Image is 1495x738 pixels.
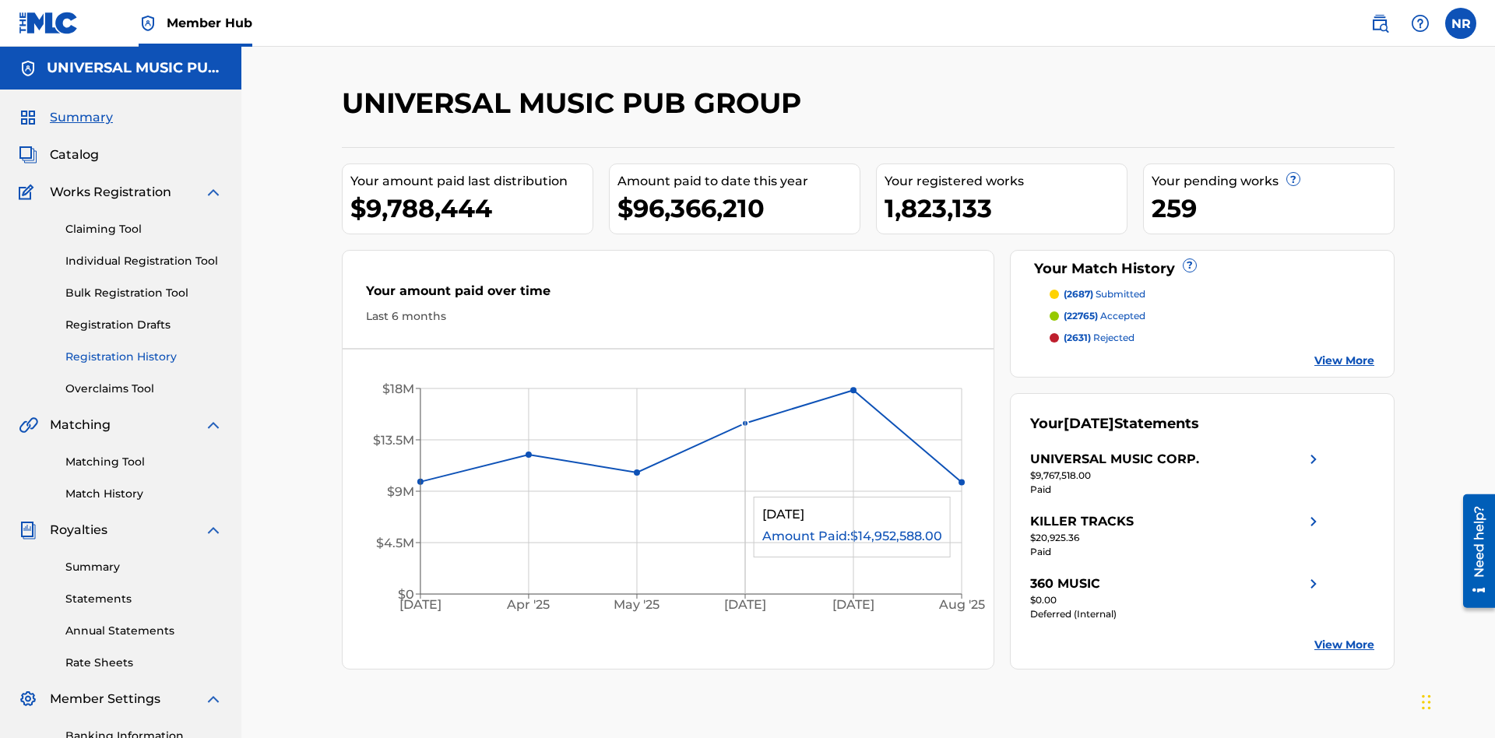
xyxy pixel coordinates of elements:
p: rejected [1064,331,1134,345]
div: Your Match History [1030,258,1375,279]
iframe: Chat Widget [1417,663,1495,738]
a: Overclaims Tool [65,381,223,397]
span: [DATE] [1064,415,1114,432]
div: User Menu [1445,8,1476,39]
div: Paid [1030,483,1323,497]
a: View More [1314,637,1374,653]
tspan: $0 [398,587,414,602]
img: right chevron icon [1304,450,1323,469]
tspan: Aug '25 [938,598,985,613]
img: Matching [19,416,38,434]
a: Statements [65,591,223,607]
div: Amount paid to date this year [617,172,860,191]
a: (22765) accepted [1050,309,1375,323]
img: Works Registration [19,183,39,202]
iframe: Resource Center [1451,488,1495,616]
div: Your Statements [1030,413,1199,434]
img: expand [204,183,223,202]
div: Drag [1422,679,1431,726]
span: Catalog [50,146,99,164]
img: Summary [19,108,37,127]
img: Member Settings [19,690,37,708]
p: accepted [1064,309,1145,323]
span: Royalties [50,521,107,539]
div: Your pending works [1152,172,1394,191]
a: CatalogCatalog [19,146,99,164]
img: Top Rightsholder [139,14,157,33]
span: (2631) [1064,332,1091,343]
a: Summary [65,559,223,575]
h2: UNIVERSAL MUSIC PUB GROUP [342,86,809,121]
div: Help [1405,8,1436,39]
a: View More [1314,353,1374,369]
div: Your amount paid over time [366,282,970,308]
div: $96,366,210 [617,191,860,226]
a: KILLER TRACKSright chevron icon$20,925.36Paid [1030,512,1323,559]
div: Last 6 months [366,308,970,325]
span: ? [1184,259,1196,272]
img: expand [204,690,223,708]
span: Works Registration [50,183,171,202]
div: $9,767,518.00 [1030,469,1323,483]
img: right chevron icon [1304,575,1323,593]
div: KILLER TRACKS [1030,512,1134,531]
tspan: [DATE] [725,598,767,613]
img: expand [204,521,223,539]
tspan: $9M [387,484,414,499]
div: $20,925.36 [1030,531,1323,545]
img: Accounts [19,59,37,78]
div: 360 MUSIC [1030,575,1100,593]
a: Public Search [1364,8,1395,39]
span: Member Settings [50,690,160,708]
span: (2687) [1064,288,1093,300]
a: (2631) rejected [1050,331,1375,345]
a: (2687) submitted [1050,287,1375,301]
a: Registration History [65,349,223,365]
span: (22765) [1064,310,1098,322]
div: Your registered works [885,172,1127,191]
div: Your amount paid last distribution [350,172,593,191]
div: Paid [1030,545,1323,559]
img: expand [204,416,223,434]
div: 259 [1152,191,1394,226]
tspan: $4.5M [376,536,414,550]
tspan: Apr '25 [507,598,551,613]
tspan: $13.5M [373,433,414,448]
div: Deferred (Internal) [1030,607,1323,621]
a: Match History [65,486,223,502]
img: Royalties [19,521,37,539]
tspan: $18M [382,381,414,396]
a: SummarySummary [19,108,113,127]
a: 360 MUSICright chevron icon$0.00Deferred (Internal) [1030,575,1323,621]
span: Summary [50,108,113,127]
a: Claiming Tool [65,221,223,237]
div: $9,788,444 [350,191,593,226]
h5: UNIVERSAL MUSIC PUB GROUP [47,59,223,77]
tspan: [DATE] [399,598,441,613]
img: help [1411,14,1430,33]
p: submitted [1064,287,1145,301]
a: Matching Tool [65,454,223,470]
span: Member Hub [167,14,252,32]
span: Matching [50,416,111,434]
a: Bulk Registration Tool [65,285,223,301]
a: Annual Statements [65,623,223,639]
img: Catalog [19,146,37,164]
img: right chevron icon [1304,512,1323,531]
div: $0.00 [1030,593,1323,607]
div: UNIVERSAL MUSIC CORP. [1030,450,1199,469]
tspan: [DATE] [833,598,875,613]
tspan: May '25 [614,598,660,613]
a: Rate Sheets [65,655,223,671]
div: 1,823,133 [885,191,1127,226]
img: search [1370,14,1389,33]
a: Individual Registration Tool [65,253,223,269]
a: Registration Drafts [65,317,223,333]
span: ? [1287,173,1300,185]
a: UNIVERSAL MUSIC CORP.right chevron icon$9,767,518.00Paid [1030,450,1323,497]
img: MLC Logo [19,12,79,34]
